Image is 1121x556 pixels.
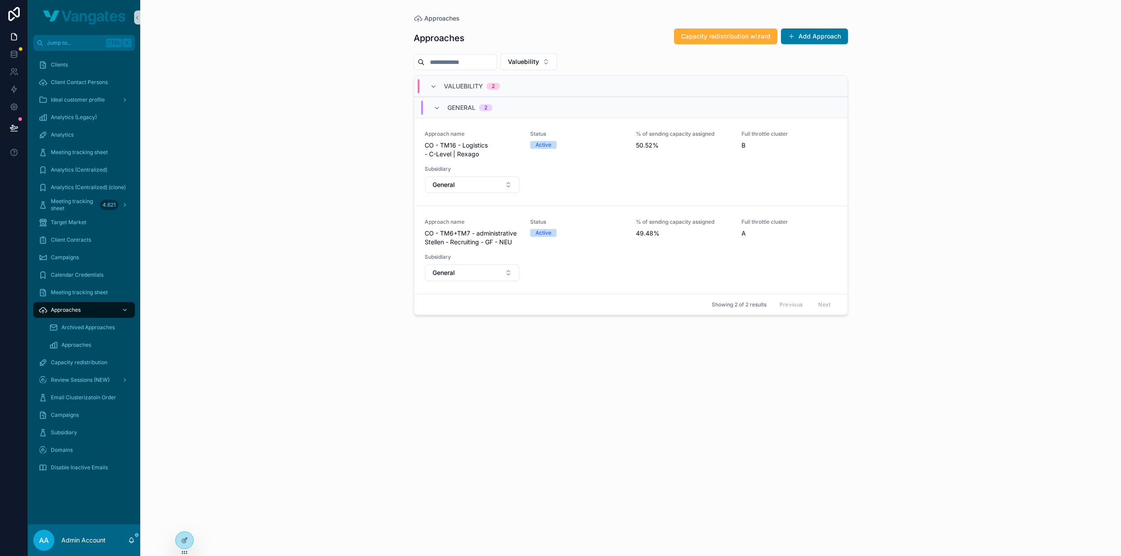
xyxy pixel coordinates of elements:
[530,218,625,225] span: Status
[414,118,848,206] a: Approach nameCO - TM16 - Logistics - C-Level | RexagoStatusActive% of sending capacity assigned50...
[741,218,837,225] span: Full throttle cluster
[33,390,135,405] a: Email Clusterizatoin Order
[51,184,126,191] span: Analytics (Centralized) (clone)
[51,149,108,156] span: Meeting tracking sheet
[33,109,135,125] a: Analytics (Legacy)
[536,229,551,237] div: Active
[636,218,731,225] span: % of sending capacity assigned
[741,130,837,137] span: Full throttle cluster
[106,39,122,47] span: Ctrl
[33,372,135,388] a: Review Sessions (NEW)
[674,28,777,44] button: Capacity redistribution wizard
[425,130,520,137] span: Approach name
[51,79,108,86] span: Client Contact Persons
[51,166,107,173] span: Analytics (Centralized)
[51,306,81,313] span: Approaches
[444,82,483,91] span: VALUEBILITY
[636,229,731,238] span: 49.48%
[33,267,135,283] a: Calendar Credentials
[433,268,455,277] span: General
[51,254,79,261] span: Campaigns
[636,141,731,150] span: 50.52%
[484,104,487,111] div: 2
[100,200,118,210] div: 4.621
[414,206,848,294] a: Approach nameCO - TM6+TM7 - administrative Stellen - Recruiting - GF - NEUStatusActive% of sendin...
[47,39,103,46] span: Jump to...
[61,536,106,545] p: Admin Account
[61,341,91,348] span: Approaches
[51,131,74,138] span: Analytics
[33,232,135,248] a: Client Contracts
[425,176,519,193] button: Select Button
[447,103,475,112] span: General
[636,130,731,137] span: % of sending capacity assigned
[781,28,848,44] button: Add Approach
[425,229,520,246] span: CO - TM6+TM7 - administrative Stellen - Recruiting - GF - NEU
[33,460,135,475] a: Disable Inactive Emails
[33,92,135,108] a: Ideal customer profile
[28,51,140,487] div: scrollable content
[51,412,79,419] span: Campaigns
[33,285,135,300] a: Meeting tracking sheet
[712,301,766,308] span: Showing 2 of 2 results
[51,271,103,278] span: Calendar Credentials
[51,394,116,401] span: Email Clusterizatoin Order
[530,130,625,137] span: Status
[500,53,557,70] button: Select Button
[51,198,96,212] span: Meeting tracking sheet
[414,14,460,23] a: Approaches
[414,32,465,44] h1: Approaches
[33,57,135,73] a: Clients
[43,11,125,25] img: App logo
[425,165,520,172] span: Subsidiary
[33,407,135,423] a: Campaigns
[33,215,135,230] a: Target Market
[425,253,520,260] span: Subsidiary
[51,429,77,436] span: Subsidiary
[61,324,115,331] span: Archived Approaches
[51,219,86,226] span: Target Market
[741,141,837,150] span: B
[33,162,135,178] a: Analytics (Centralized)
[39,535,49,545] span: AA
[33,355,135,370] a: Capacity redistribution
[51,289,108,296] span: Meeting tracking sheet
[33,127,135,143] a: Analytics
[33,35,135,51] button: Jump to...CtrlK
[44,320,135,335] a: Archived Approaches
[741,229,837,238] span: A
[33,144,135,160] a: Meeting tracking sheet
[51,96,105,103] span: Ideal customer profile
[681,32,770,41] span: Capacity redistribution wizard
[33,302,135,318] a: Approaches
[492,83,495,90] div: 2
[425,141,520,158] span: CO - TM16 - Logistics - C-Level | Rexago
[33,197,135,213] a: Meeting tracking sheet4.621
[51,114,97,121] span: Analytics (Legacy)
[433,180,455,189] span: General
[51,447,73,454] span: Domains
[425,264,519,281] button: Select Button
[124,39,131,46] span: K
[424,14,460,23] span: Approaches
[33,179,135,195] a: Analytics (Centralized) (clone)
[33,74,135,90] a: Client Contact Persons
[33,442,135,458] a: Domains
[51,359,107,366] span: Capacity redistribution
[51,61,68,68] span: Clients
[51,464,108,471] span: Disable Inactive Emails
[51,377,110,384] span: Review Sessions (NEW)
[536,141,551,149] div: Active
[425,218,520,225] span: Approach name
[51,236,91,243] span: Client Contracts
[33,425,135,440] a: Subsidiary
[33,250,135,265] a: Campaigns
[44,337,135,353] a: Approaches
[508,57,539,66] span: Valuebility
